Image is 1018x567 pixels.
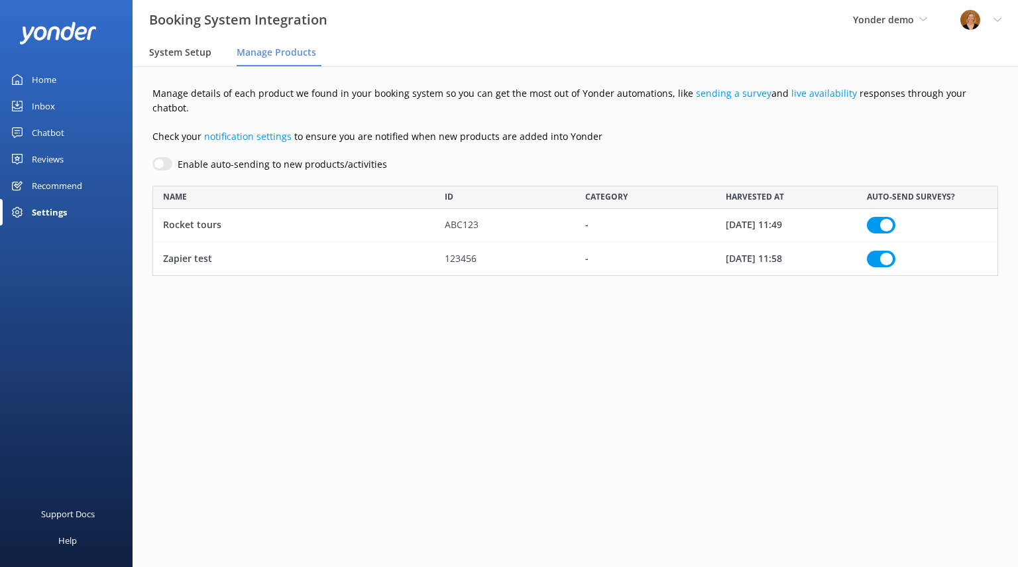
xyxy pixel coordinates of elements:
span: NAME [163,190,187,203]
div: grid [152,209,998,275]
div: 24 Sep 21 11:58 [716,242,856,275]
div: Rocket tours [153,209,435,242]
span: Manage Products [237,46,316,59]
div: - [575,242,716,275]
div: Inbox [32,93,55,119]
span: ID [445,190,453,203]
a: sending a survey [696,87,771,99]
label: Enable auto-sending to new products/activities [178,157,387,172]
div: Settings [32,199,67,225]
span: HARVESTED AT [726,190,784,203]
span: System Setup [149,46,211,59]
p: Manage details of each product we found in your booking system so you can get the most out of Yon... [152,86,998,116]
div: Recommend [32,172,82,199]
div: row [152,209,998,242]
div: Help [58,527,77,554]
div: Zapier test [153,242,435,275]
div: - [575,209,716,242]
div: row [152,242,998,275]
span: Yonder demo [853,13,914,26]
div: 24 Sep 21 11:49 [716,209,856,242]
img: 1-1617059290.jpg [960,10,980,30]
div: Support Docs [41,501,95,527]
p: Check your to ensure you are notified when new products are added into Yonder [152,129,998,144]
span: AUTO-SEND SURVEYS? [867,190,955,203]
a: live availability [791,87,857,99]
img: yonder-white-logo.png [20,22,96,44]
div: Chatbot [32,119,64,146]
h3: Booking System Integration [149,9,327,31]
div: ABC123 [435,209,575,242]
div: Home [32,66,56,93]
span: CATEGORY [585,190,628,203]
a: notification settings [204,130,292,143]
div: 123456 [435,242,575,275]
div: Reviews [32,146,64,172]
